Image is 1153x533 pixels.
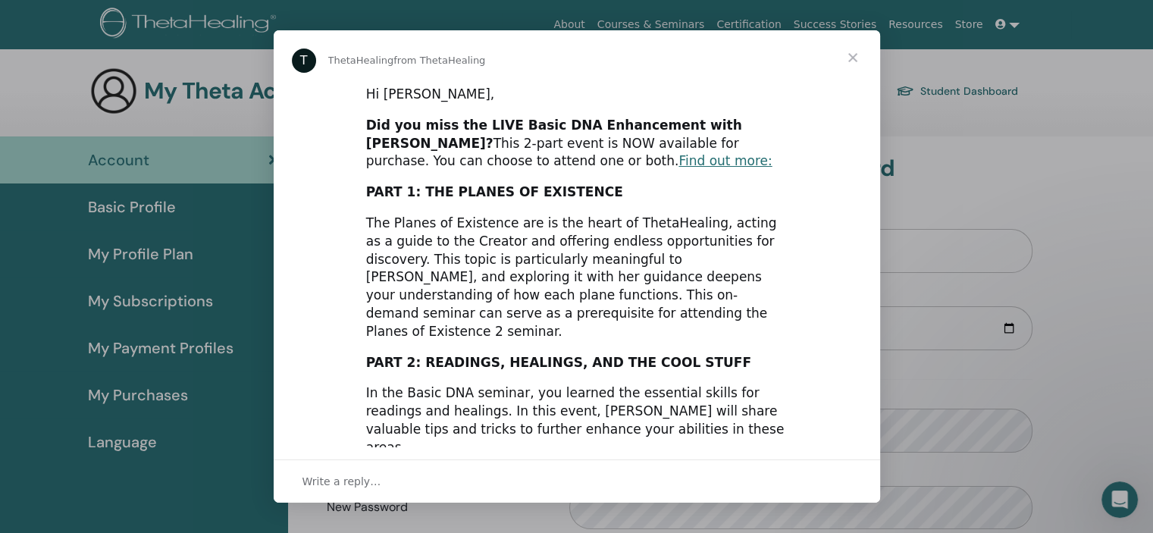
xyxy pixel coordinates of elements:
[826,30,880,85] span: Close
[366,215,788,341] div: The Planes of Existence are is the heart of ThetaHealing, acting as a guide to the Creator and of...
[366,117,788,171] div: This 2-part event is NOW available for purchase. You can choose to attend one or both.
[292,49,316,73] div: Profile image for ThetaHealing
[366,118,742,151] b: Did you miss the LIVE Basic DNA Enhancement with [PERSON_NAME]?
[678,153,772,168] a: Find out more:
[328,55,394,66] span: ThetaHealing
[366,86,788,104] div: Hi [PERSON_NAME],
[393,55,485,66] span: from ThetaHealing
[366,355,751,370] b: PART 2: READINGS, HEALINGS, AND THE COOL STUFF
[366,184,623,199] b: PART 1: THE PLANES OF EXISTENCE
[302,472,381,491] span: Write a reply…
[366,384,788,456] div: In the Basic DNA seminar, you learned the essential skills for readings and healings. In this eve...
[274,459,880,503] div: Open conversation and reply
